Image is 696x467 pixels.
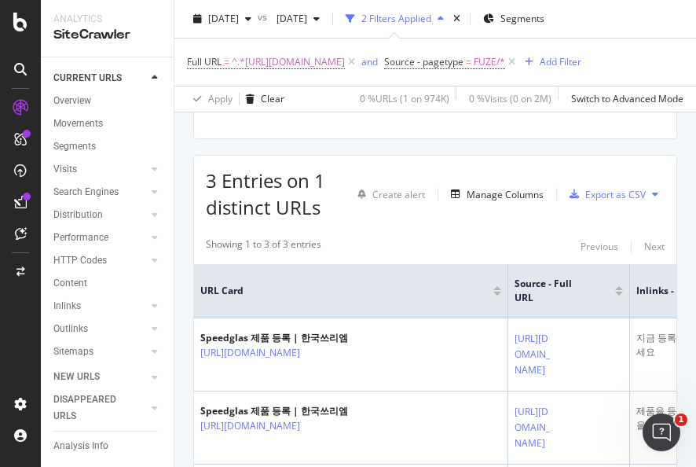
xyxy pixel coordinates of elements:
[53,252,147,269] a: HTTP Codes
[53,184,119,200] div: Search Engines
[187,6,258,31] button: [DATE]
[384,55,463,68] span: Source - pagetype
[187,55,222,68] span: Full URL
[53,344,147,360] a: Sitemaps
[581,240,618,253] div: Previous
[644,240,665,253] div: Next
[53,369,100,385] div: NEW URLS
[445,185,544,204] button: Manage Columns
[53,138,163,155] a: Segments
[53,438,163,454] a: Analysis Info
[200,345,300,361] a: [URL][DOMAIN_NAME]
[53,344,93,360] div: Sitemaps
[675,414,687,426] span: 1
[208,92,233,105] div: Apply
[53,298,81,314] div: Inlinks
[53,70,147,86] a: CURRENT URLS
[200,284,489,298] span: URL Card
[53,321,88,337] div: Outlinks
[361,12,431,25] div: 2 Filters Applied
[372,188,425,201] div: Create alert
[540,55,581,68] div: Add Filter
[53,93,163,109] a: Overview
[206,167,325,220] span: 3 Entries on 1 distinct URLs
[53,321,147,337] a: Outlinks
[53,369,147,385] a: NEW URLS
[53,116,103,132] div: Movements
[53,184,147,200] a: Search Engines
[53,230,108,246] div: Performance
[200,331,368,345] div: Speedglas 제품 등록 | 한국쓰리엠
[53,438,108,454] div: Analysis Info
[53,138,96,155] div: Segments
[450,11,463,27] div: times
[53,13,161,26] div: Analytics
[360,92,449,105] div: 0 % URLs ( 1 on 974K )
[515,331,555,378] a: [URL][DOMAIN_NAME]
[53,252,107,269] div: HTTP Codes
[53,93,91,109] div: Overview
[53,298,147,314] a: Inlinks
[200,404,368,418] div: Speedglas 제품 등록 | 한국쓰리엠
[53,207,147,223] a: Distribution
[474,51,505,73] span: FUZE/*
[261,92,284,105] div: Clear
[571,92,683,105] div: Switch to Advanced Mode
[270,6,326,31] button: [DATE]
[53,26,161,44] div: SiteCrawler
[565,86,683,112] button: Switch to Advanced Mode
[208,12,239,25] span: 2025 Sep. 28th
[585,188,646,201] div: Export as CSV
[515,404,555,451] a: [URL][DOMAIN_NAME]
[53,275,87,292] div: Content
[643,414,680,451] iframe: Intercom live chat
[644,237,665,256] button: Next
[500,12,544,25] span: Segments
[258,10,270,24] span: vs
[240,86,284,112] button: Clear
[351,182,425,207] button: Create alert
[477,6,551,31] button: Segments
[361,55,378,68] div: and
[339,6,450,31] button: 2 Filters Applied
[469,92,551,105] div: 0 % Visits ( 0 on 2M )
[515,277,592,305] span: Source - Full URL
[206,237,321,256] div: Showing 1 to 3 of 3 entries
[53,207,103,223] div: Distribution
[270,12,307,25] span: 2025 Sep. 14th
[467,188,544,201] div: Manage Columns
[581,237,618,256] button: Previous
[187,86,233,112] button: Apply
[53,230,147,246] a: Performance
[361,54,378,69] button: and
[53,392,133,425] div: DISAPPEARED URLS
[53,275,163,292] a: Content
[53,116,163,132] a: Movements
[518,53,581,72] button: Add Filter
[466,55,471,68] span: =
[53,70,122,86] div: CURRENT URLS
[200,418,300,434] a: [URL][DOMAIN_NAME]
[53,392,147,425] a: DISAPPEARED URLS
[232,51,345,73] span: ^.*[URL][DOMAIN_NAME]
[563,182,646,207] button: Export as CSV
[53,161,77,178] div: Visits
[53,161,147,178] a: Visits
[224,55,229,68] span: =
